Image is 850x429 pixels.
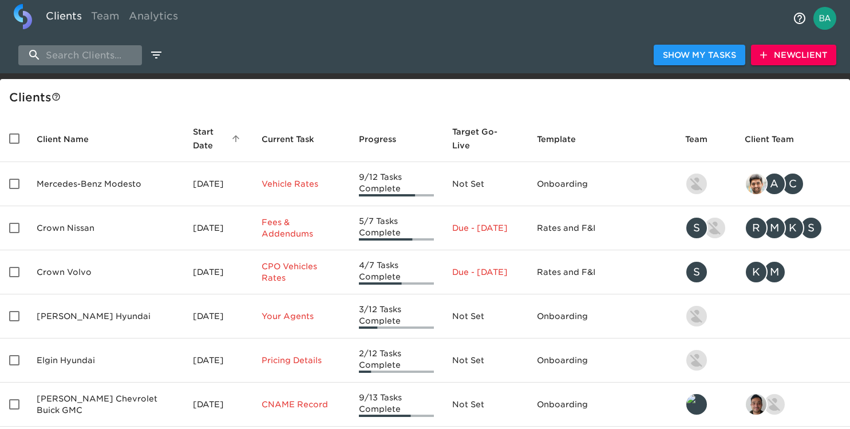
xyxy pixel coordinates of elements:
[686,350,707,371] img: kevin.lo@roadster.com
[685,393,726,416] div: leland@roadster.com
[685,349,726,372] div: kevin.lo@roadster.com
[452,125,518,152] span: Target Go-Live
[443,339,527,383] td: Not Set
[18,45,142,65] input: search
[27,250,184,294] td: Crown Volvo
[350,383,444,427] td: 9/13 Tasks Complete
[262,217,340,239] p: Fees & Addendums
[452,222,518,234] p: Due - [DATE]
[193,125,243,152] span: Start Date
[27,339,184,383] td: Elgin Hyundai
[184,250,252,294] td: [DATE]
[41,4,86,32] a: Clients
[528,294,676,339] td: Onboarding
[764,394,785,415] img: nikko.foster@roadster.com
[685,217,726,239] div: savannah@roadster.com, austin@roadster.com
[27,383,184,427] td: [PERSON_NAME] Chevrolet Buick GMC
[685,305,726,328] div: kevin.lo@roadster.com
[184,383,252,427] td: [DATE]
[685,172,726,195] div: kevin.lo@roadster.com
[52,92,61,101] svg: This is a list of all of your clients and clients shared with you
[528,162,676,206] td: Onboarding
[452,125,503,152] span: Calculated based on the start date and the duration of all Tasks contained in this Hub.
[262,132,314,146] span: This is the next Task in this Hub that should be completed
[528,206,676,250] td: Rates and F&I
[443,162,527,206] td: Not Set
[751,45,836,66] button: NewClient
[9,88,845,107] div: Client s
[27,206,184,250] td: Crown Nissan
[262,178,340,190] p: Vehicle Rates
[124,4,183,32] a: Analytics
[663,48,736,62] span: Show My Tasks
[781,172,804,195] div: C
[745,393,841,416] div: sai@simplemnt.com, nikko.foster@roadster.com
[359,132,411,146] span: Progress
[184,294,252,339] td: [DATE]
[262,310,340,322] p: Your Agents
[27,162,184,206] td: Mercedes-Benz Modesto
[262,355,340,366] p: Pricing Details
[443,294,527,339] td: Not Set
[760,48,827,62] span: New Client
[745,217,841,239] div: rrobins@crowncars.com, mcooley@crowncars.com, kwilson@crowncars.com, sparent@crowncars.com
[786,5,813,32] button: notifications
[528,383,676,427] td: Onboarding
[781,217,804,239] div: K
[654,45,745,66] button: Show My Tasks
[262,261,340,284] p: CPO Vehicles Rates
[147,45,166,65] button: edit
[763,172,786,195] div: A
[537,132,591,146] span: Template
[746,394,766,415] img: sai@simplemnt.com
[763,261,786,284] div: M
[350,206,444,250] td: 5/7 Tasks Complete
[184,162,252,206] td: [DATE]
[350,162,444,206] td: 9/12 Tasks Complete
[350,339,444,383] td: 2/12 Tasks Complete
[685,261,708,284] div: S
[184,339,252,383] td: [DATE]
[262,399,340,410] p: CNAME Record
[800,217,823,239] div: S
[350,250,444,294] td: 4/7 Tasks Complete
[350,294,444,339] td: 3/12 Tasks Complete
[686,174,707,194] img: kevin.lo@roadster.com
[745,217,768,239] div: R
[685,132,722,146] span: Team
[184,206,252,250] td: [DATE]
[745,172,841,195] div: sandeep@simplemnt.com, angelique.nurse@roadster.com, clayton.mandel@roadster.com
[37,132,104,146] span: Client Name
[705,218,725,238] img: austin@roadster.com
[686,306,707,326] img: kevin.lo@roadster.com
[528,250,676,294] td: Rates and F&I
[745,132,809,146] span: Client Team
[452,266,518,278] p: Due - [DATE]
[27,294,184,339] td: [PERSON_NAME] Hyundai
[813,7,836,30] img: Profile
[686,394,707,415] img: leland@roadster.com
[443,383,527,427] td: Not Set
[685,261,726,284] div: savannah@roadster.com
[746,174,766,194] img: sandeep@simplemnt.com
[14,4,32,29] img: logo
[262,132,329,146] span: Current Task
[86,4,124,32] a: Team
[745,261,768,284] div: K
[763,217,786,239] div: M
[745,261,841,284] div: kwilson@crowncars.com, mcooley@crowncars.com
[685,217,708,239] div: S
[528,339,676,383] td: Onboarding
